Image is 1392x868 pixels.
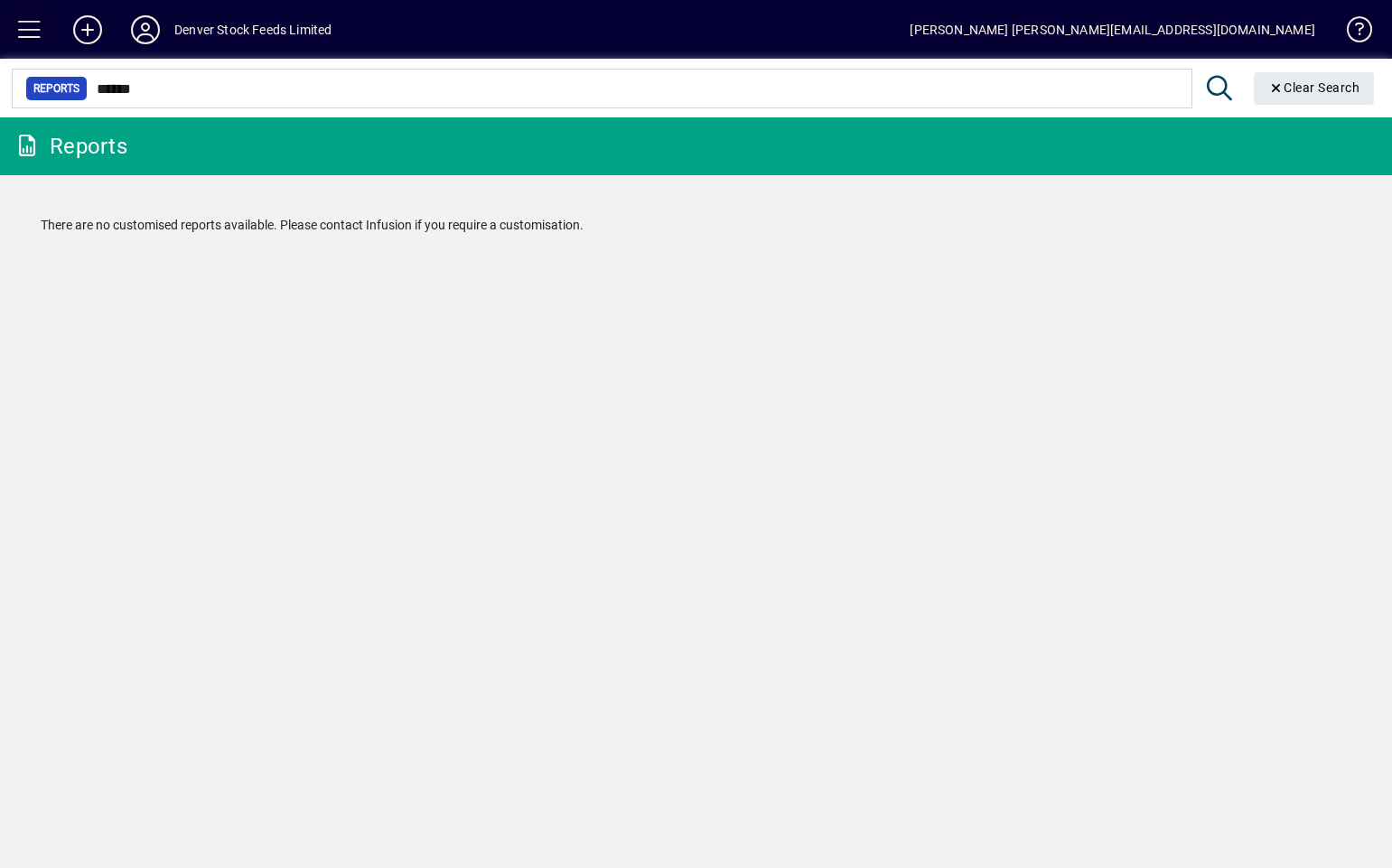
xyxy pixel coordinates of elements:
div: Denver Stock Feeds Limited [174,15,332,44]
div: Reports [14,132,127,161]
button: Profile [117,14,174,46]
button: Add [59,14,117,46]
span: Reports [33,79,79,98]
div: [PERSON_NAME] [PERSON_NAME][EMAIL_ADDRESS][DOMAIN_NAME] [910,15,1315,44]
button: Clear [1254,72,1375,105]
div: There are no customised reports available. Please contact Infusion if you require a customisation. [23,198,1369,253]
a: Knowledge Base [1333,4,1369,62]
span: Clear Search [1268,80,1360,95]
